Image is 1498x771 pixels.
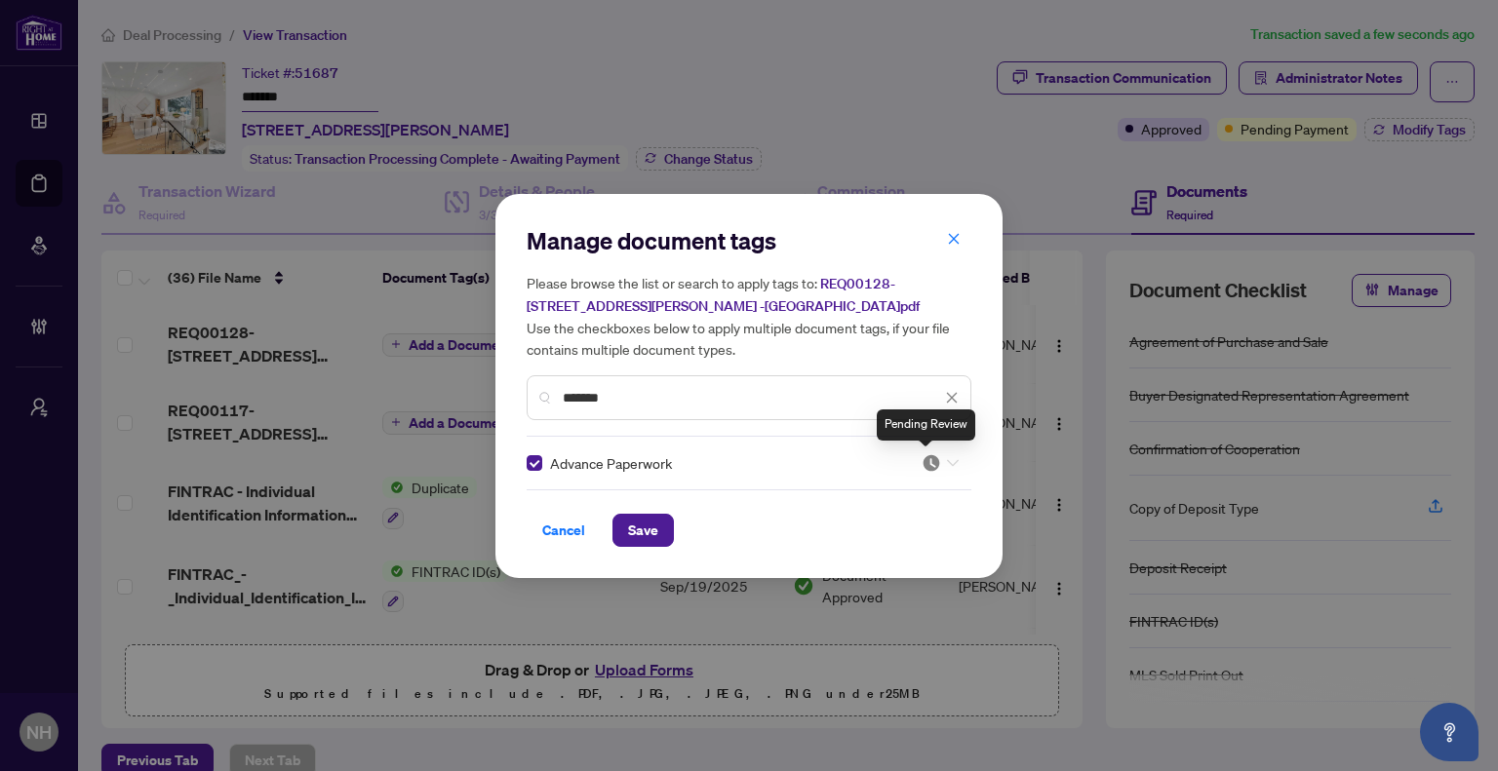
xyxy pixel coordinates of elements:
[922,453,959,473] span: Pending Review
[922,453,941,473] img: status
[612,514,674,547] button: Save
[542,515,585,546] span: Cancel
[550,452,672,474] span: Advance Paperwork
[1420,703,1478,761] button: Open asap
[877,409,975,441] div: Pending Review
[527,272,971,360] h5: Please browse the list or search to apply tags to: Use the checkboxes below to apply multiple doc...
[527,225,971,256] h2: Manage document tags
[527,275,920,315] span: REQ00128-[STREET_ADDRESS][PERSON_NAME] -[GEOGRAPHIC_DATA]pdf
[527,514,601,547] button: Cancel
[628,515,658,546] span: Save
[945,391,959,405] span: close
[947,232,961,246] span: close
